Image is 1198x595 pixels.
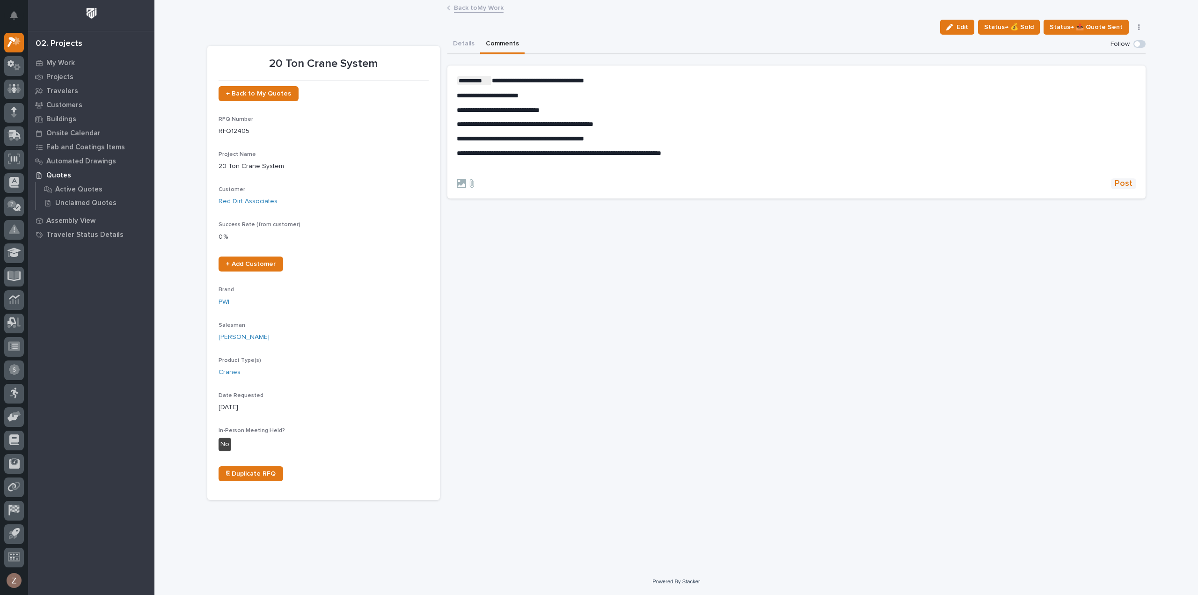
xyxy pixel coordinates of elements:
[226,90,291,97] span: ← Back to My Quotes
[46,115,76,124] p: Buildings
[28,70,154,84] a: Projects
[28,213,154,228] a: Assembly View
[219,287,234,293] span: Brand
[36,39,82,49] div: 02. Projects
[219,393,263,398] span: Date Requested
[219,466,283,481] a: ⎘ Duplicate RFQ
[28,98,154,112] a: Customers
[28,228,154,242] a: Traveler Status Details
[219,428,285,433] span: In-Person Meeting Held?
[36,196,154,209] a: Unclaimed Quotes
[46,87,78,95] p: Travelers
[219,57,429,71] p: 20 Ton Crane System
[4,6,24,25] button: Notifications
[219,332,270,342] a: [PERSON_NAME]
[46,129,101,138] p: Onsite Calendar
[219,117,253,122] span: RFQ Number
[1050,22,1123,33] span: Status→ 📤 Quote Sent
[46,217,95,225] p: Assembly View
[55,199,117,207] p: Unclaimed Quotes
[978,20,1040,35] button: Status→ 💰 Sold
[46,171,71,180] p: Quotes
[46,231,124,239] p: Traveler Status Details
[219,86,299,101] a: ← Back to My Quotes
[219,197,278,206] a: Red Dirt Associates
[219,358,261,363] span: Product Type(s)
[219,438,231,451] div: No
[219,257,283,272] a: + Add Customer
[36,183,154,196] a: Active Quotes
[1110,40,1130,48] p: Follow
[28,112,154,126] a: Buildings
[226,470,276,477] span: ⎘ Duplicate RFQ
[652,579,700,584] a: Powered By Stacker
[219,367,241,377] a: Cranes
[12,11,24,26] div: Notifications
[219,297,229,307] a: PWI
[940,20,974,35] button: Edit
[219,403,429,412] p: [DATE]
[1044,20,1129,35] button: Status→ 📤 Quote Sent
[447,35,480,54] button: Details
[28,56,154,70] a: My Work
[226,261,276,267] span: + Add Customer
[46,59,75,67] p: My Work
[219,222,300,228] span: Success Rate (from customer)
[55,185,102,194] p: Active Quotes
[454,2,504,13] a: Back toMy Work
[28,154,154,168] a: Automated Drawings
[1115,178,1132,189] span: Post
[28,168,154,182] a: Quotes
[219,126,429,136] p: RFQ12405
[219,162,429,171] p: 20 Ton Crane System
[219,323,245,328] span: Salesman
[46,101,82,110] p: Customers
[46,157,116,166] p: Automated Drawings
[219,152,256,157] span: Project Name
[28,140,154,154] a: Fab and Coatings Items
[1111,178,1136,189] button: Post
[984,22,1034,33] span: Status→ 💰 Sold
[28,126,154,140] a: Onsite Calendar
[219,232,429,242] p: 0 %
[46,143,125,152] p: Fab and Coatings Items
[219,187,245,192] span: Customer
[46,73,73,81] p: Projects
[28,84,154,98] a: Travelers
[957,23,968,31] span: Edit
[4,571,24,590] button: users-avatar
[480,35,525,54] button: Comments
[83,5,100,22] img: Workspace Logo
